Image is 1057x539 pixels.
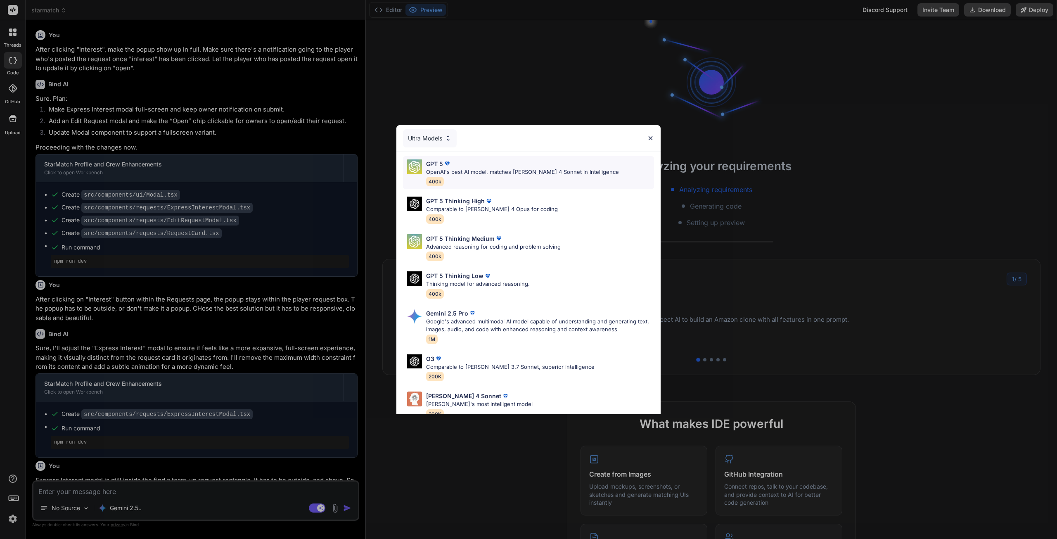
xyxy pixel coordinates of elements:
p: Advanced reasoning for coding and problem solving [426,243,561,251]
img: premium [468,309,476,317]
img: premium [485,197,493,205]
p: Gemini 2.5 Pro [426,309,468,318]
span: 200K [426,372,444,381]
img: Pick Models [407,197,422,211]
span: 400k [426,252,444,261]
span: 400k [426,289,444,299]
span: 400k [426,214,444,224]
p: Comparable to [PERSON_NAME] 3.7 Sonnet, superior intelligence [426,363,595,371]
span: 200K [426,409,444,419]
p: GPT 5 Thinking Medium [426,234,495,243]
p: O3 [426,354,434,363]
p: Comparable to [PERSON_NAME] 4 Opus for coding [426,205,558,214]
p: Google's advanced multimodal AI model capable of understanding and generating text, images, audio... [426,318,654,334]
img: premium [495,234,503,242]
img: close [647,135,654,142]
img: premium [483,272,492,280]
img: Pick Models [407,234,422,249]
p: [PERSON_NAME] 4 Sonnet [426,392,501,400]
p: Thinking model for advanced reasoning. [426,280,530,288]
p: GPT 5 Thinking Low [426,271,483,280]
span: 400k [426,177,444,186]
p: [PERSON_NAME]'s most intelligent model [426,400,533,408]
img: premium [434,354,443,363]
img: Pick Models [407,392,422,406]
p: GPT 5 Thinking High [426,197,485,205]
img: Pick Models [407,354,422,369]
img: Pick Models [407,309,422,324]
img: Pick Models [445,135,452,142]
img: premium [443,159,451,168]
img: Pick Models [407,159,422,174]
p: OpenAI's best AI model, matches [PERSON_NAME] 4 Sonnet in Intelligence [426,168,619,176]
p: GPT 5 [426,159,443,168]
img: premium [501,392,510,400]
div: Ultra Models [403,129,457,147]
span: 1M [426,335,438,344]
img: Pick Models [407,271,422,286]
